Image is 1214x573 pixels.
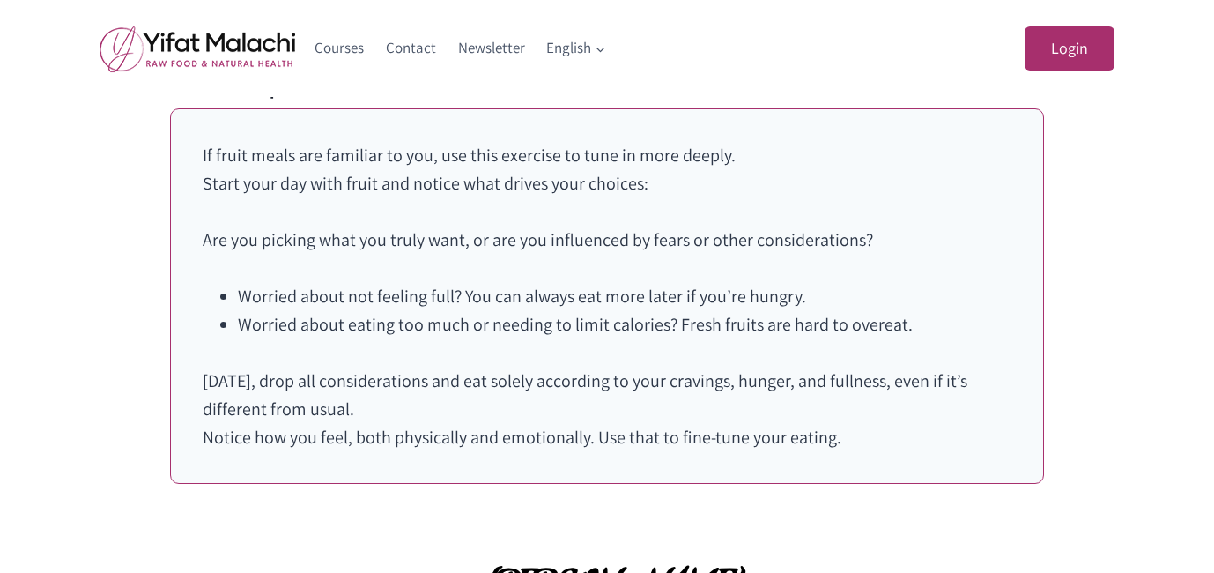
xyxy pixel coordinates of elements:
[203,141,1011,197] p: If fruit meals are familiar to you, use this exercise to tune in more deeply. Start your day with...
[203,367,1011,451] p: [DATE], drop all considerations and eat solely according to your cravings, hunger, and fullness, ...
[170,108,1044,484] div: Advanced tip:
[447,27,536,70] a: Newsletter
[375,27,448,70] a: Contact
[304,27,618,70] nav: Primary Navigation
[203,226,1011,254] p: Are you picking what you truly want, or are you influenced by fears or other considerations?
[238,310,1011,339] li: Worried about eating too much or needing to limit calories? Fresh fruits are hard to overeat.
[1025,26,1114,71] a: Login
[536,27,618,70] button: Child menu of English
[238,282,1011,310] li: Worried about not feeling full? You can always eat more later if you’re hungry.
[304,27,375,70] a: Courses
[100,26,295,72] img: yifat_logo41_en.png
